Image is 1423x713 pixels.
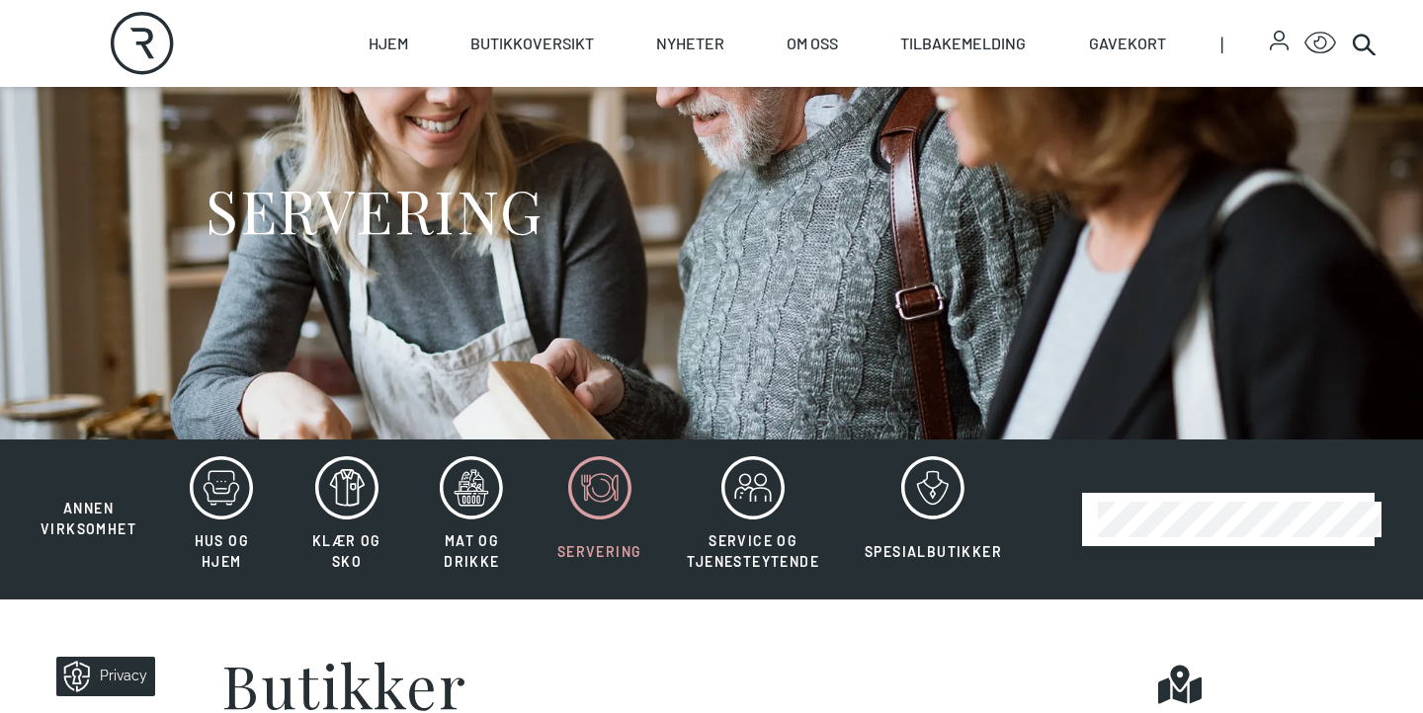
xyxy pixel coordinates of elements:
button: Service og tjenesteytende [666,455,840,584]
span: Annen virksomhet [41,500,136,537]
button: Spesialbutikker [844,455,1023,584]
button: Klær og sko [287,455,408,584]
button: Hus og hjem [161,455,283,584]
button: Open Accessibility Menu [1304,28,1336,59]
span: Spesialbutikker [865,543,1002,560]
button: Annen virksomhet [20,455,157,540]
span: Servering [557,543,642,560]
button: Servering [537,455,663,584]
button: Mat og drikke [411,455,533,584]
span: Hus og hjem [195,532,249,570]
span: Service og tjenesteytende [687,532,819,570]
span: Mat og drikke [444,532,499,570]
iframe: Manage Preferences [20,650,181,703]
span: Klær og sko [312,532,381,570]
h1: SERVERING [206,173,544,247]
